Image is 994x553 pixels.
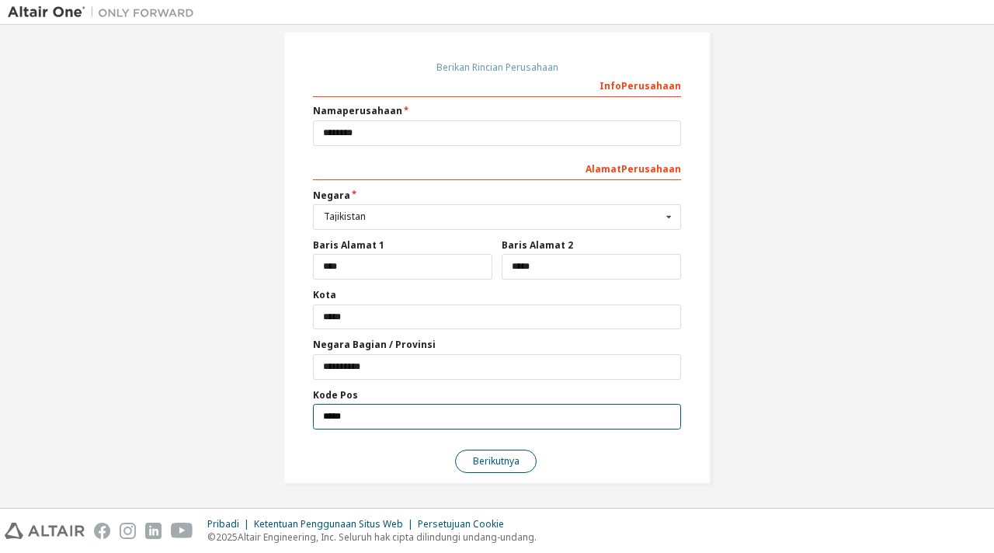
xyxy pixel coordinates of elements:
[313,104,342,117] font: Nama
[207,530,216,544] font: ©
[313,189,350,202] font: Negara
[621,162,681,176] font: Perusahaan
[502,238,573,252] font: Baris Alamat 2
[313,338,436,351] font: Negara Bagian / Provinsi
[171,523,193,539] img: youtube.svg
[473,454,520,468] font: Berikutnya
[600,79,621,92] font: Info
[313,238,384,252] font: Baris Alamat 1
[120,523,136,539] img: instagram.svg
[418,517,504,530] font: Persetujuan Cookie
[313,388,358,402] font: Kode Pos
[254,517,403,530] font: Ketentuan Penggunaan Situs Web
[621,79,681,92] font: Perusahaan
[145,523,162,539] img: linkedin.svg
[238,530,537,544] font: Altair Engineering, Inc. Seluruh hak cipta dilindungi undang-undang.
[342,104,402,117] font: perusahaan
[455,450,537,473] button: Berikutnya
[436,61,558,74] font: Berikan Rincian Perusahaan
[324,210,366,223] font: Tajikistan
[216,530,238,544] font: 2025
[313,288,336,301] font: Kota
[5,523,85,539] img: altair_logo.svg
[586,162,621,176] font: Alamat
[207,517,239,530] font: Pribadi
[8,5,202,20] img: Altair Satu
[94,523,110,539] img: facebook.svg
